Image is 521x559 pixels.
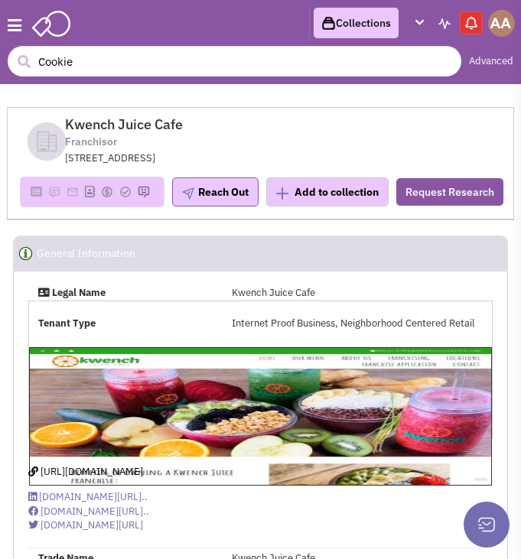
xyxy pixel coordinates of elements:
[37,236,135,270] h2: General Information
[488,10,515,37] img: Abe Arteaga
[266,177,389,206] button: Add to collection
[29,347,492,486] img: Kwench Juice Cafe
[32,8,70,37] img: SmartAdmin
[172,177,259,206] button: Reach Out
[182,187,194,200] img: plane.png
[28,505,149,518] a: [DOMAIN_NAME][URL]..
[48,186,60,198] img: Please add to your accounts
[28,518,143,531] a: [DOMAIN_NAME][URL]
[65,134,117,150] span: Franchisor
[396,178,503,206] button: Request Research
[222,286,493,301] div: Kwench Juice Cafe
[65,151,464,166] div: [STREET_ADDRESS]
[138,186,150,198] img: Please add to your accounts
[41,518,143,531] span: [DOMAIN_NAME][URL]
[41,505,149,518] span: [DOMAIN_NAME][URL]..
[469,54,513,69] a: Advanced
[314,8,399,38] a: Collections
[28,465,143,478] a: [URL][DOMAIN_NAME]
[321,16,336,31] img: icon-collection-lavender-black.svg
[52,286,106,299] strong: Legal Name
[487,10,513,37] a: Abe Arteaga
[276,187,288,200] img: plus.png
[65,115,183,133] span: Kwench Juice Cafe
[119,186,132,198] img: Please add to your accounts
[39,490,148,503] span: [DOMAIN_NAME][URL]..
[28,122,66,161] img: icon-default-company.png
[8,46,461,76] input: Search
[28,490,148,503] a: [DOMAIN_NAME][URL]..
[41,465,143,478] span: [URL][DOMAIN_NAME]
[67,186,79,198] img: Please add to your accounts
[101,186,113,198] img: Please add to your accounts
